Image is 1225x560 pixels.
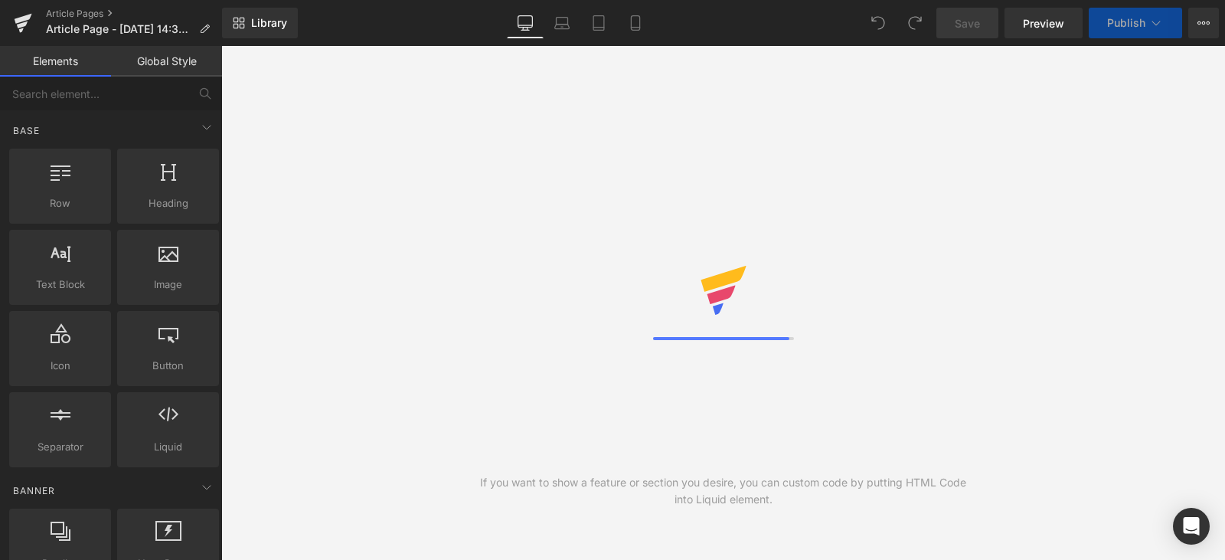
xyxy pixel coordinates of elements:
span: Separator [14,439,106,455]
span: Image [122,277,214,293]
span: Row [14,195,106,211]
span: Preview [1023,15,1064,31]
a: New Library [222,8,298,38]
span: Heading [122,195,214,211]
span: Button [122,358,214,374]
a: Desktop [507,8,544,38]
span: Publish [1107,17,1145,29]
a: Tablet [580,8,617,38]
a: Article Pages [46,8,222,20]
button: More [1188,8,1219,38]
button: Publish [1089,8,1182,38]
div: If you want to show a feature or section you desire, you can custom code by putting HTML Code int... [472,474,975,508]
button: Redo [900,8,930,38]
span: Base [11,123,41,138]
div: Open Intercom Messenger [1173,508,1210,545]
span: Library [251,16,287,30]
a: Preview [1004,8,1083,38]
span: Text Block [14,277,106,293]
span: Liquid [122,439,214,455]
button: Undo [863,8,893,38]
span: Icon [14,358,106,374]
a: Laptop [544,8,580,38]
span: Save [955,15,980,31]
a: Mobile [617,8,654,38]
a: Global Style [111,46,222,77]
span: Banner [11,483,57,498]
span: Article Page - [DATE] 14:36:01 [46,23,193,35]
